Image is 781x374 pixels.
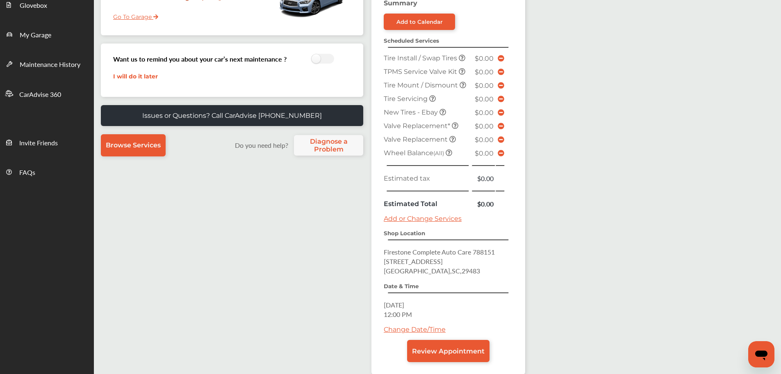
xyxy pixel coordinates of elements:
td: Estimated Total [382,197,471,211]
span: Firestone Complete Auto Care 788151 [384,247,495,257]
span: Browse Services [106,141,161,149]
span: Tire Install / Swap Tires [384,54,459,62]
span: Glovebox [20,0,47,11]
a: Go To Garage [107,7,158,23]
span: Valve Replacement [384,135,449,143]
td: Estimated tax [382,172,471,185]
span: $0.00 [475,109,494,117]
span: $0.00 [475,122,494,130]
span: $0.00 [475,82,494,89]
span: TPMS Service Valve Kit [384,68,459,76]
span: New Tires - Ebay [384,108,439,116]
span: [GEOGRAPHIC_DATA] , SC , 29483 [384,266,480,275]
span: Invite Friends [19,138,58,149]
span: $0.00 [475,136,494,144]
a: My Garage [0,19,93,49]
span: Maintenance History [20,60,80,70]
a: Browse Services [101,134,166,156]
iframe: Button to launch messaging window [748,341,774,367]
span: Diagnose a Problem [298,138,359,153]
a: Diagnose a Problem [294,135,363,156]
label: Do you need help? [231,140,292,150]
span: $0.00 [475,55,494,62]
small: (All) [433,150,444,156]
span: Review Appointment [412,347,485,355]
div: Add to Calendar [396,18,443,25]
a: Change Date/Time [384,326,446,333]
span: CarAdvise 360 [19,89,61,100]
span: Valve Replacement* [384,122,452,130]
td: $0.00 [471,197,495,211]
a: Maintenance History [0,49,93,78]
span: $0.00 [475,149,494,157]
span: Wheel Balance [384,149,446,157]
a: Add to Calendar [384,14,455,30]
a: Add or Change Services [384,215,462,223]
a: Issues or Questions? Call CarAdvise [PHONE_NUMBER] [101,105,363,126]
span: Tire Servicing [384,95,429,103]
span: Tire Mount / Dismount [384,81,460,89]
td: $0.00 [471,172,495,185]
span: $0.00 [475,95,494,103]
strong: Shop Location [384,230,425,236]
h3: Want us to remind you about your car’s next maintenance ? [113,54,287,64]
p: Issues or Questions? Call CarAdvise [PHONE_NUMBER] [142,112,322,119]
a: I will do it later [113,73,158,80]
span: My Garage [20,30,51,41]
strong: Scheduled Services [384,37,439,44]
span: [DATE] [384,300,404,310]
span: [STREET_ADDRESS] [384,257,443,266]
span: 12:00 PM [384,310,412,319]
a: Review Appointment [407,340,490,362]
span: FAQs [19,167,35,178]
strong: Date & Time [384,283,419,289]
span: $0.00 [475,68,494,76]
